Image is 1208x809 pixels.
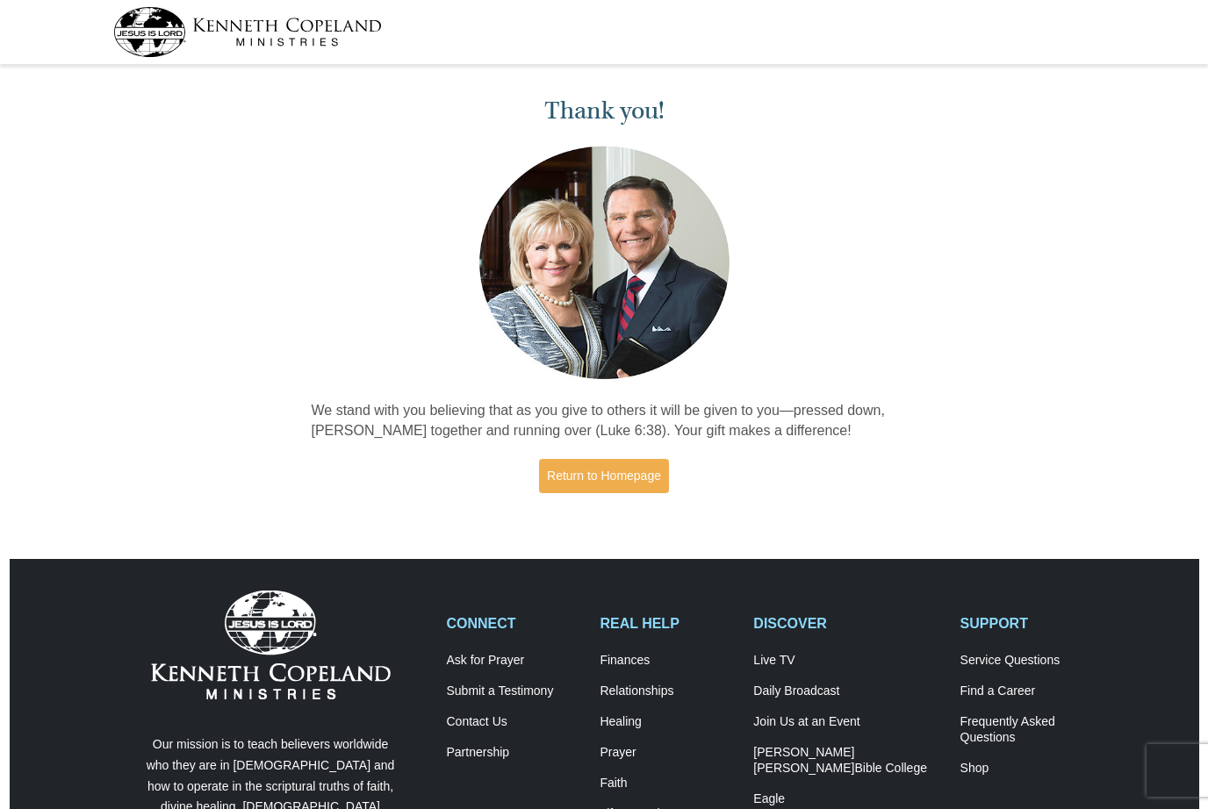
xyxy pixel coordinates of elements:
[600,745,735,761] a: Prayer
[753,653,941,669] a: Live TV
[600,776,735,791] a: Faith
[539,459,669,493] a: Return to Homepage
[854,761,927,775] span: Bible College
[447,714,582,730] a: Contact Us
[600,615,735,632] h2: REAL HELP
[312,401,897,441] p: We stand with you believing that as you give to others it will be given to you—pressed down, [PER...
[753,714,941,730] a: Join Us at an Event
[600,684,735,699] a: Relationships
[312,97,897,125] h1: Thank you!
[600,653,735,669] a: Finances
[753,684,941,699] a: Daily Broadcast
[960,653,1096,669] a: Service Questions
[475,142,734,383] img: Kenneth and Gloria
[447,653,582,669] a: Ask for Prayer
[960,684,1096,699] a: Find a Career
[151,591,391,699] img: Kenneth Copeland Ministries
[753,745,941,777] a: [PERSON_NAME] [PERSON_NAME]Bible College
[447,684,582,699] a: Submit a Testimony
[960,714,1096,746] a: Frequently AskedQuestions
[600,714,735,730] a: Healing
[753,615,941,632] h2: DISCOVER
[113,7,382,57] img: kcm-header-logo.svg
[447,615,582,632] h2: CONNECT
[960,615,1096,632] h2: SUPPORT
[960,761,1096,777] a: Shop
[447,745,582,761] a: Partnership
